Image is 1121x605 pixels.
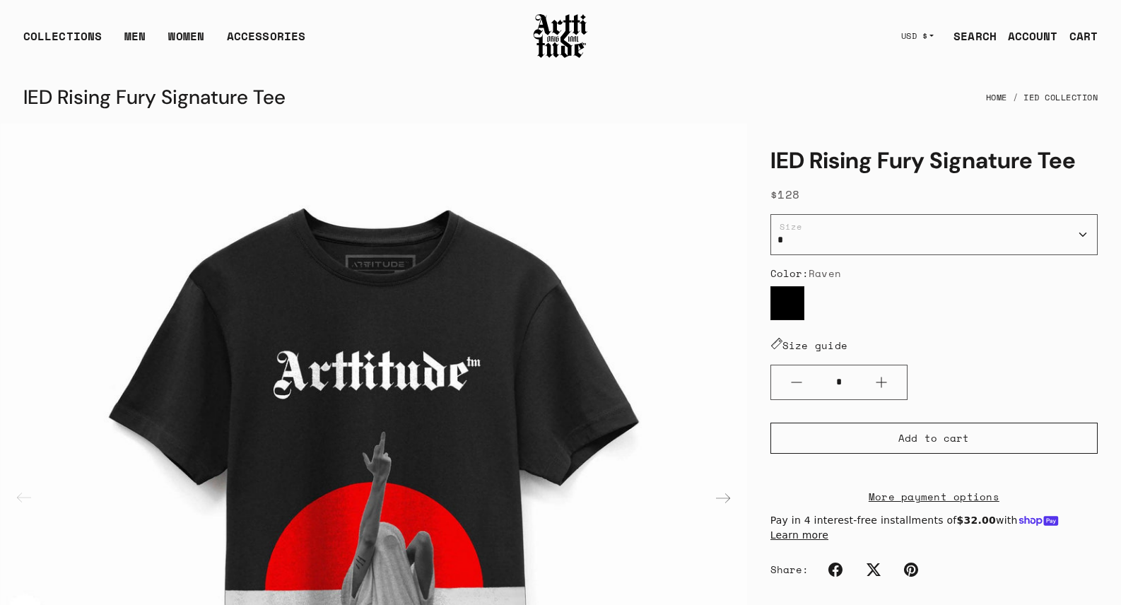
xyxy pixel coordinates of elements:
[1058,22,1098,50] a: Open cart
[770,488,1098,505] a: More payment options
[23,28,102,56] div: COLLECTIONS
[124,28,146,56] a: MEN
[770,266,1098,281] div: Color:
[809,266,841,281] span: Raven
[896,554,927,585] a: Pinterest
[898,431,969,445] span: Add to cart
[942,22,997,50] a: SEARCH
[227,28,305,56] div: ACCESSORIES
[822,369,856,395] input: Quantity
[893,20,943,52] button: USD $
[1023,82,1098,113] a: IED Collection
[856,365,907,399] button: Plus
[1069,28,1098,45] div: CART
[770,423,1098,454] button: Add to cart
[12,28,317,56] ul: Main navigation
[858,554,889,585] a: Twitter
[23,81,286,114] div: IED Rising Fury Signature Tee
[168,28,204,56] a: WOMEN
[986,82,1007,113] a: Home
[770,186,800,203] span: $128
[901,30,928,42] span: USD $
[997,22,1058,50] a: ACCOUNT
[706,481,740,515] div: Next slide
[820,554,851,585] a: Facebook
[770,286,804,320] label: Raven
[771,365,822,399] button: Minus
[770,338,848,353] a: Size guide
[770,563,809,577] span: Share:
[770,146,1098,175] h1: IED Rising Fury Signature Tee
[532,12,589,60] img: Arttitude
